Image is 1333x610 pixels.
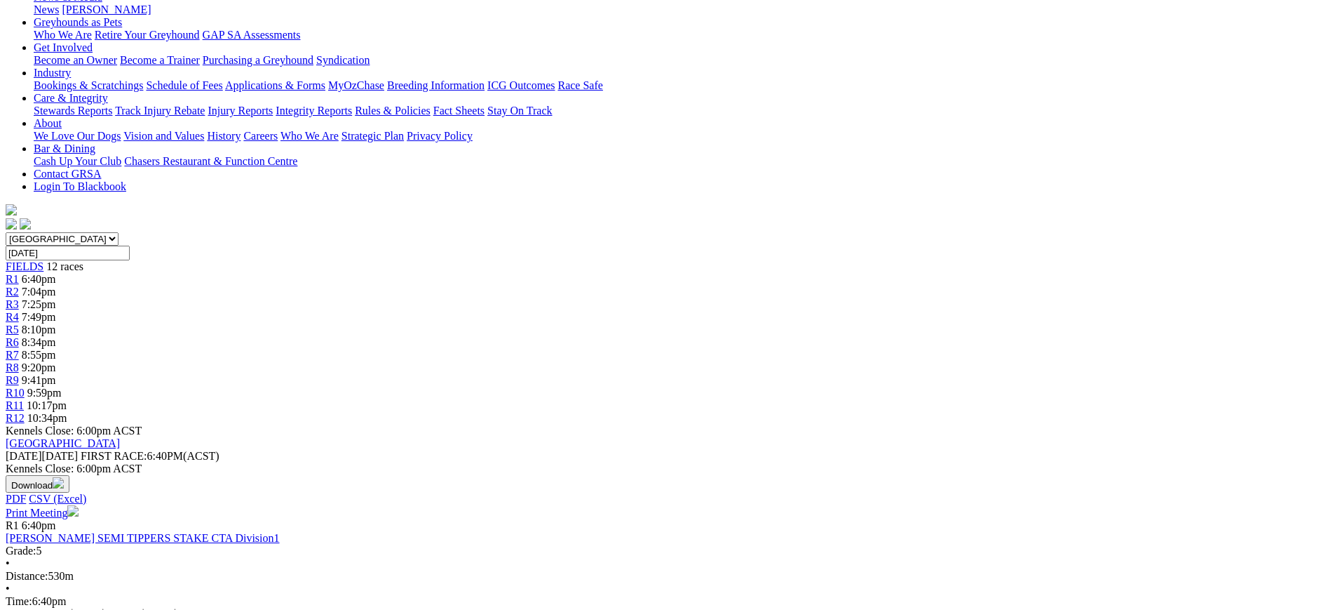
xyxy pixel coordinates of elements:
[225,79,325,91] a: Applications & Forms
[81,450,147,462] span: FIRST RACE:
[6,519,19,531] span: R1
[34,29,92,41] a: Who We Are
[6,570,48,582] span: Distance:
[6,387,25,399] a: R10
[27,399,67,411] span: 10:17pm
[95,29,200,41] a: Retire Your Greyhound
[34,54,1327,67] div: Get Involved
[34,41,93,53] a: Get Involved
[487,105,552,117] a: Stay On Track
[34,142,95,154] a: Bar & Dining
[6,399,24,411] span: R11
[341,130,404,142] a: Strategic Plan
[6,507,79,519] a: Print Meeting
[208,105,273,117] a: Injury Reports
[6,362,19,373] span: R8
[34,79,1327,92] div: Industry
[6,298,19,310] a: R3
[203,29,301,41] a: GAP SA Assessments
[407,130,473,142] a: Privacy Policy
[34,105,112,117] a: Stewards Reports
[46,260,83,272] span: 12 races
[29,493,86,505] a: CSV (Excel)
[22,519,56,531] span: 6:40pm
[20,218,31,230] img: twitter.svg
[22,349,56,361] span: 8:55pm
[34,67,71,79] a: Industry
[34,180,126,192] a: Login To Blackbook
[557,79,602,91] a: Race Safe
[27,387,62,399] span: 9:59pm
[6,412,25,424] a: R12
[243,130,278,142] a: Careers
[34,155,121,167] a: Cash Up Your Club
[34,54,117,66] a: Become an Owner
[27,412,67,424] span: 10:34pm
[6,583,10,595] span: •
[6,493,26,505] a: PDF
[207,130,241,142] a: History
[6,570,1327,583] div: 530m
[34,105,1327,117] div: Care & Integrity
[62,4,151,15] a: [PERSON_NAME]
[53,477,64,489] img: download.svg
[6,336,19,348] a: R6
[22,336,56,348] span: 8:34pm
[34,79,143,91] a: Bookings & Scratchings
[6,260,43,272] a: FIELDS
[22,362,56,373] span: 9:20pm
[276,105,352,117] a: Integrity Reports
[34,168,101,180] a: Contact GRSA
[22,311,56,323] span: 7:49pm
[120,54,200,66] a: Become a Trainer
[6,324,19,336] a: R5
[34,4,1327,16] div: News & Media
[34,92,108,104] a: Care & Integrity
[123,130,204,142] a: Vision and Values
[6,475,69,493] button: Download
[6,246,130,260] input: Select date
[6,204,17,216] img: logo-grsa-white.png
[67,505,79,517] img: printer.svg
[6,532,280,544] a: [PERSON_NAME] SEMI TIPPERS STAKE CTA Division1
[6,349,19,361] a: R7
[34,155,1327,168] div: Bar & Dining
[6,425,142,437] span: Kennels Close: 6:00pm ACST
[34,130,1327,142] div: About
[6,595,1327,608] div: 6:40pm
[6,545,36,557] span: Grade:
[328,79,384,91] a: MyOzChase
[355,105,431,117] a: Rules & Policies
[387,79,485,91] a: Breeding Information
[203,54,313,66] a: Purchasing a Greyhound
[6,450,42,462] span: [DATE]
[22,273,56,285] span: 6:40pm
[6,374,19,386] a: R9
[6,437,120,449] a: [GEOGRAPHIC_DATA]
[433,105,485,117] a: Fact Sheets
[280,130,339,142] a: Who We Are
[146,79,222,91] a: Schedule of Fees
[6,545,1327,557] div: 5
[6,273,19,285] a: R1
[34,117,62,129] a: About
[81,450,219,462] span: 6:40PM(ACST)
[6,286,19,298] a: R2
[34,4,59,15] a: News
[6,311,19,323] a: R4
[34,29,1327,41] div: Greyhounds as Pets
[316,54,370,66] a: Syndication
[6,463,1327,475] div: Kennels Close: 6:00pm ACST
[124,155,297,167] a: Chasers Restaurant & Function Centre
[34,16,122,28] a: Greyhounds as Pets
